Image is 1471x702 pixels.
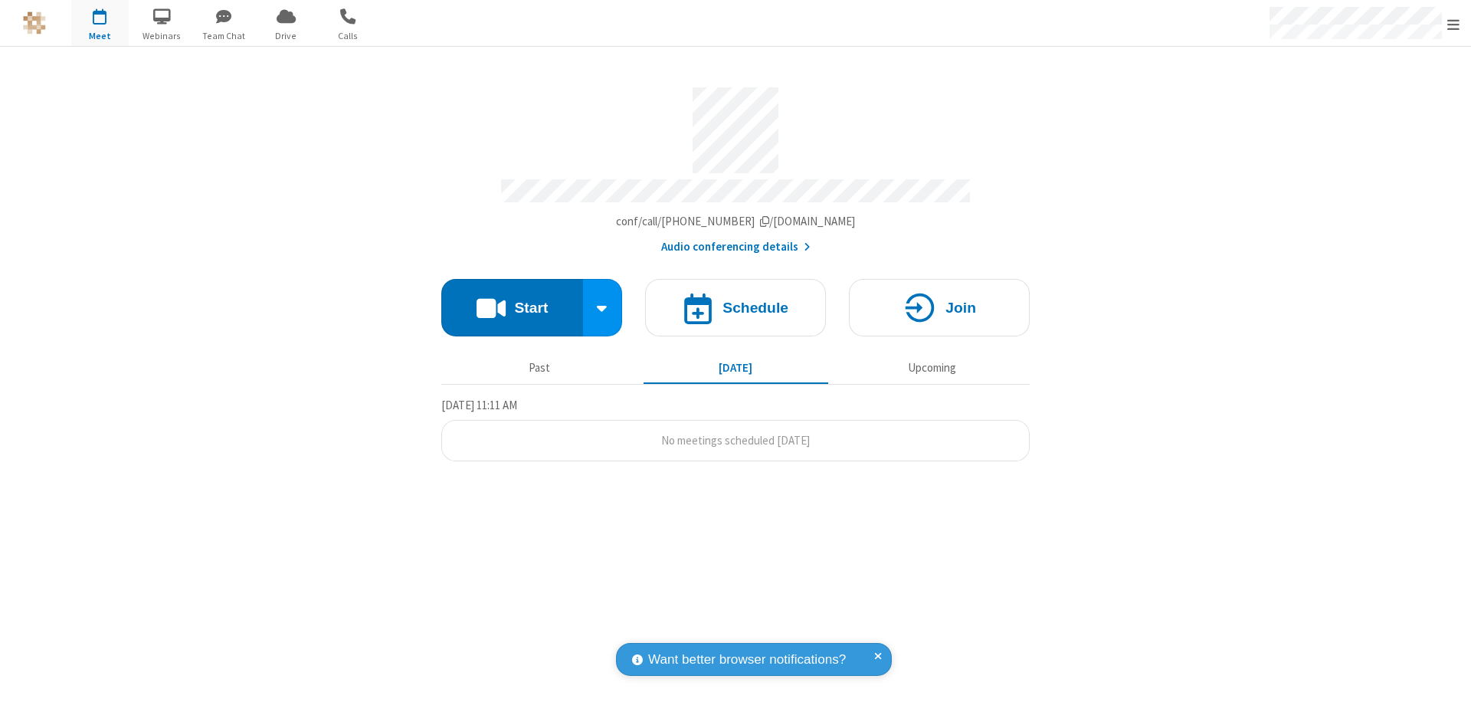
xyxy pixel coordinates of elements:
[661,433,810,448] span: No meetings scheduled [DATE]
[195,29,253,43] span: Team Chat
[71,29,129,43] span: Meet
[441,396,1030,462] section: Today's Meetings
[840,353,1024,382] button: Upcoming
[648,650,846,670] span: Want better browser notifications?
[441,76,1030,256] section: Account details
[1433,662,1460,691] iframe: Chat
[514,300,548,315] h4: Start
[23,11,46,34] img: QA Selenium DO NOT DELETE OR CHANGE
[583,279,623,336] div: Start conference options
[661,238,811,256] button: Audio conferencing details
[722,300,788,315] h4: Schedule
[645,279,826,336] button: Schedule
[319,29,377,43] span: Calls
[257,29,315,43] span: Drive
[441,398,517,412] span: [DATE] 11:11 AM
[133,29,191,43] span: Webinars
[945,300,976,315] h4: Join
[441,279,583,336] button: Start
[644,353,828,382] button: [DATE]
[616,213,856,231] button: Copy my meeting room linkCopy my meeting room link
[447,353,632,382] button: Past
[616,214,856,228] span: Copy my meeting room link
[849,279,1030,336] button: Join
